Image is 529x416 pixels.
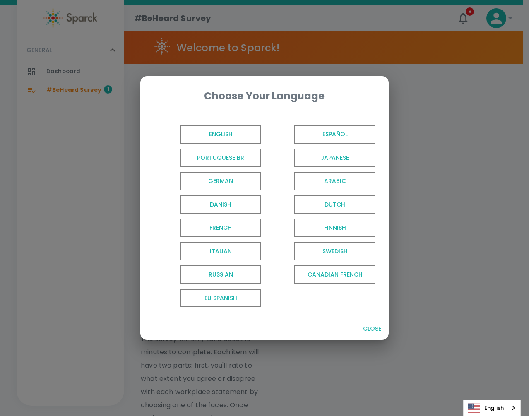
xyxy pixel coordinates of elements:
button: English [150,123,264,146]
aside: Language selected: English [463,400,521,416]
span: Finnish [294,219,375,237]
span: Danish [180,195,261,214]
button: Español [264,123,379,146]
button: Canadian French [264,263,379,286]
span: Italian [180,242,261,261]
span: Japanese [294,149,375,167]
button: Italian [150,240,264,263]
button: Russian [150,263,264,286]
button: Dutch [264,193,379,216]
button: EU Spanish [150,286,264,310]
span: Arabic [294,172,375,190]
button: Portuguese BR [150,146,264,170]
button: French [150,216,264,240]
span: Portuguese BR [180,149,261,167]
button: Danish [150,193,264,216]
span: French [180,219,261,237]
button: Arabic [264,169,379,193]
div: Language [463,400,521,416]
span: Español [294,125,375,144]
span: Russian [180,265,261,284]
button: Swedish [264,240,379,263]
span: English [180,125,261,144]
span: EU Spanish [180,289,261,308]
button: Japanese [264,146,379,170]
span: Canadian French [294,265,375,284]
span: Swedish [294,242,375,261]
button: Close [359,321,385,337]
button: Finnish [264,216,379,240]
span: Dutch [294,195,375,214]
div: Choose Your Language [154,89,375,103]
span: German [180,172,261,190]
button: German [150,169,264,193]
a: English [464,400,520,416]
